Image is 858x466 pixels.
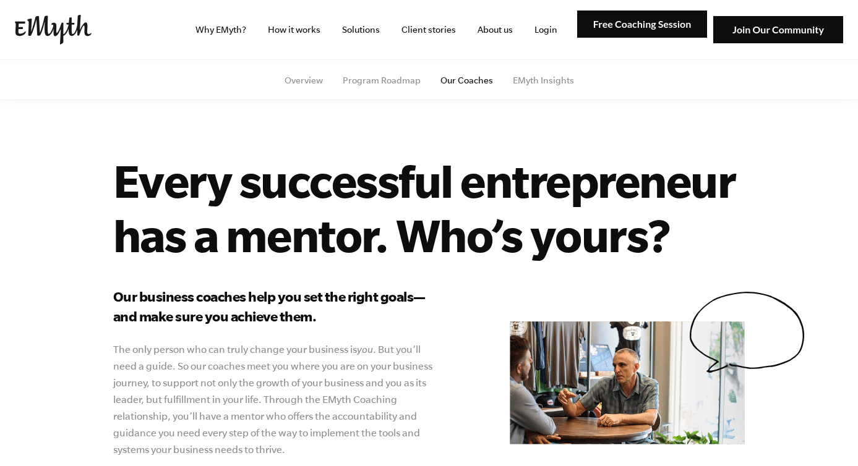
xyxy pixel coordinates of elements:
[285,75,323,85] a: Overview
[510,321,745,444] img: e-myth business coaching our coaches mentor don matt talking
[15,15,92,44] img: EMyth
[343,75,421,85] a: Program Roadmap
[796,407,858,466] iframe: Chat Widget
[577,11,707,38] img: Free Coaching Session
[357,344,373,355] i: you
[113,341,438,458] p: The only person who can truly change your business is . But you’ll need a guide. So our coaches m...
[713,16,843,44] img: Join Our Community
[513,75,574,85] a: EMyth Insights
[113,153,805,262] h1: Every successful entrepreneur has a mentor. Who’s yours?
[113,287,438,326] h3: Our business coaches help you set the right goals—and make sure you achieve them.
[440,75,493,85] a: Our Coaches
